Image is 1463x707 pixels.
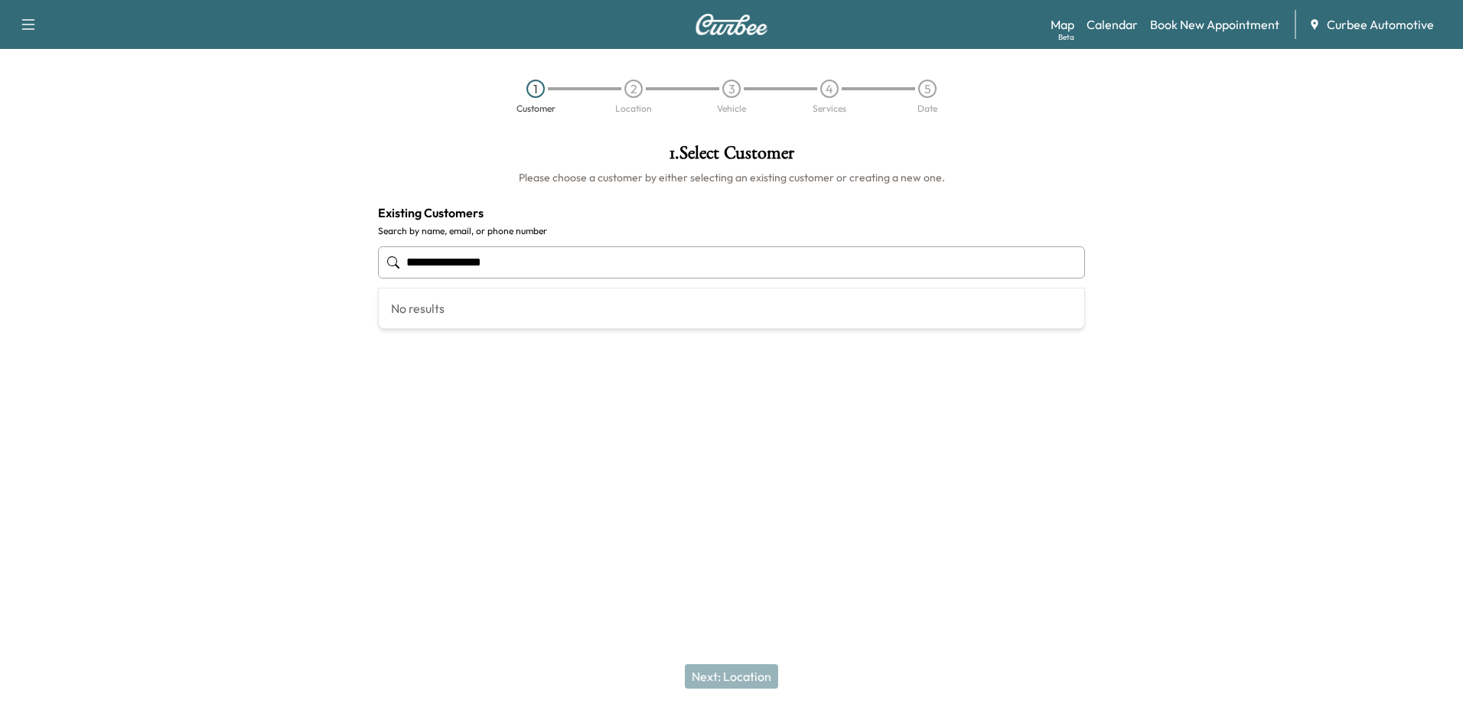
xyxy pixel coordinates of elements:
div: 5 [918,80,937,98]
div: 4 [820,80,839,98]
span: Curbee Automotive [1327,15,1434,34]
a: MapBeta [1051,15,1074,34]
h4: Existing Customers [378,204,1085,222]
div: Beta [1058,31,1074,43]
div: 2 [624,80,643,98]
label: Search by name, email, or phone number [378,225,1085,237]
h6: Please choose a customer by either selecting an existing customer or creating a new one. [378,170,1085,185]
div: 3 [722,80,741,98]
div: Vehicle [717,104,746,113]
a: Book New Appointment [1150,15,1279,34]
img: Curbee Logo [695,14,768,35]
div: Services [813,104,846,113]
div: Location [615,104,652,113]
div: Customer [516,104,556,113]
a: Calendar [1087,15,1138,34]
div: Date [917,104,937,113]
div: No results [379,288,1084,328]
div: 1 [526,80,545,98]
h1: 1 . Select Customer [378,144,1085,170]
